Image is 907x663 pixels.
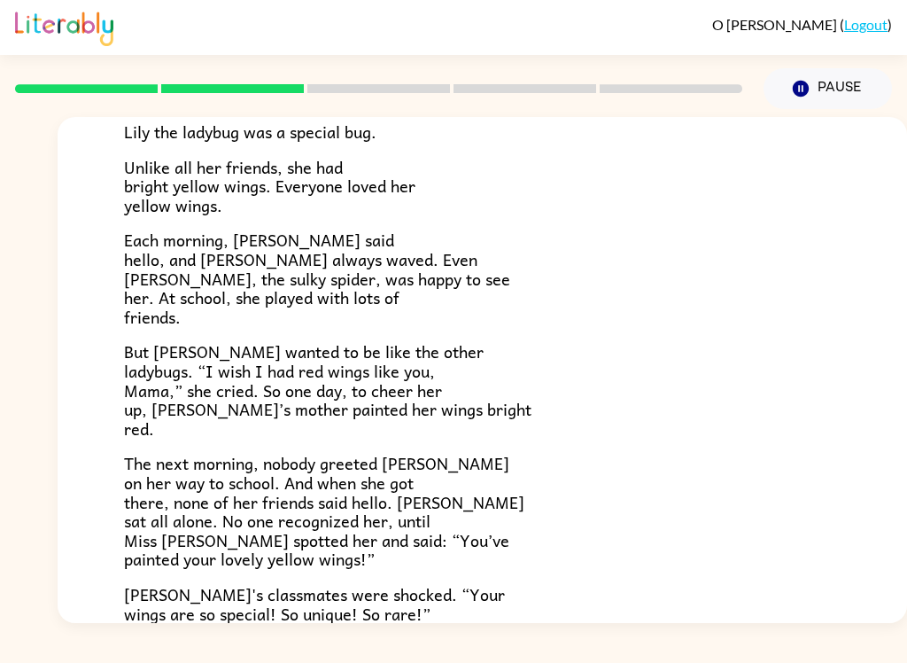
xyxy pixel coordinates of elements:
[124,154,415,218] span: Unlike all her friends, she had bright yellow wings. Everyone loved her yellow wings.
[124,227,510,329] span: Each morning, [PERSON_NAME] said hello, and [PERSON_NAME] always waved. Even [PERSON_NAME], the s...
[124,581,505,627] span: [PERSON_NAME]'s classmates were shocked. “Your wings are so special! So unique! So rare!”
[712,16,892,33] div: ( )
[124,339,531,441] span: But [PERSON_NAME] wanted to be like the other ladybugs. “I wish I had red wings like you, Mama,” ...
[844,16,888,33] a: Logout
[124,450,524,572] span: The next morning, nobody greeted [PERSON_NAME] on her way to school. And when she got there, none...
[15,7,113,46] img: Literably
[764,68,892,109] button: Pause
[124,119,376,144] span: Lily the ladybug was a special bug.
[712,16,840,33] span: O [PERSON_NAME]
